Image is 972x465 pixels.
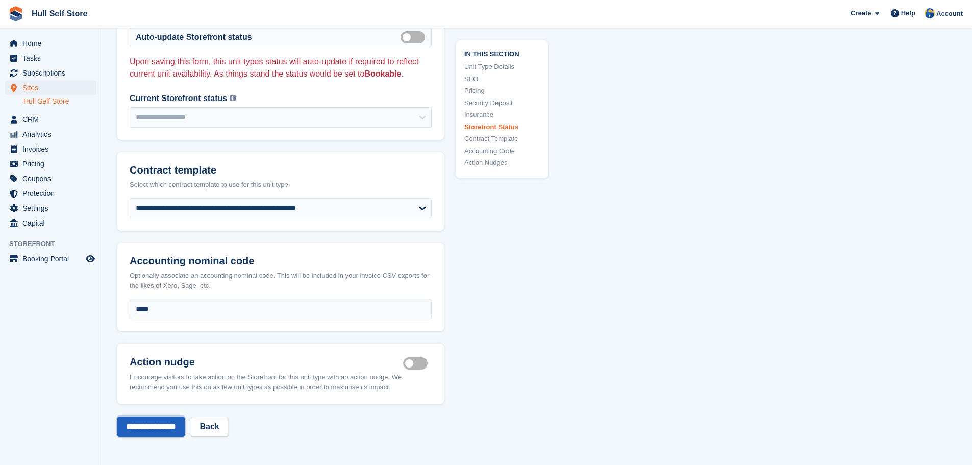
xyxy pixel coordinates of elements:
[22,216,84,230] span: Capital
[464,158,540,168] a: Action Nudges
[84,253,96,265] a: Preview store
[23,96,96,106] a: Hull Self Store
[364,69,401,78] span: Bookable
[5,51,96,65] a: menu
[464,62,540,72] a: Unit Type Details
[22,51,84,65] span: Tasks
[5,252,96,266] a: menu
[925,8,935,18] img: Hull Self Store
[851,8,871,18] span: Create
[5,186,96,201] a: menu
[5,201,96,215] a: menu
[22,81,84,95] span: Sites
[401,36,429,38] label: Auto manage storefront status
[5,66,96,80] a: menu
[464,121,540,132] a: Storefront Status
[130,92,227,105] label: Current Storefront status
[22,142,84,156] span: Invoices
[5,157,96,171] a: menu
[22,112,84,127] span: CRM
[464,48,540,58] span: In this section
[464,74,540,84] a: SEO
[22,66,84,80] span: Subscriptions
[130,271,432,290] div: Optionally associate an accounting nominal code. This will be included in your invoice CSV export...
[22,186,84,201] span: Protection
[901,8,915,18] span: Help
[130,356,403,368] h2: Action nudge
[130,56,432,80] p: Upon saving this form, this unit types status will auto-update if required to reflect current uni...
[22,172,84,186] span: Coupons
[130,164,432,176] h2: Contract template
[403,363,432,364] label: Is active
[464,97,540,108] a: Security Deposit
[8,6,23,21] img: stora-icon-8386f47178a22dfd0bd8f6a31ec36ba5ce8667c1dd55bd0f319d3a0aa187defe.svg
[9,239,102,249] span: Storefront
[5,36,96,51] a: menu
[5,172,96,186] a: menu
[936,9,963,19] span: Account
[22,157,84,171] span: Pricing
[22,127,84,141] span: Analytics
[136,31,252,43] label: Auto-update Storefront status
[22,36,84,51] span: Home
[464,145,540,156] a: Accounting Code
[464,110,540,120] a: Insurance
[22,201,84,215] span: Settings
[5,112,96,127] a: menu
[22,252,84,266] span: Booking Portal
[28,5,91,22] a: Hull Self Store
[191,417,228,437] a: Back
[5,216,96,230] a: menu
[5,127,96,141] a: menu
[464,86,540,96] a: Pricing
[5,142,96,156] a: menu
[5,81,96,95] a: menu
[230,95,236,101] img: icon-info-grey-7440780725fd019a000dd9b08b2336e03edf1995a4989e88bcd33f0948082b44.svg
[130,180,432,190] div: Select which contract template to use for this unit type.
[130,372,432,392] div: Encourage visitors to take action on the Storefront for this unit type with an action nudge. We r...
[130,255,432,267] h2: Accounting nominal code
[464,134,540,144] a: Contract Template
